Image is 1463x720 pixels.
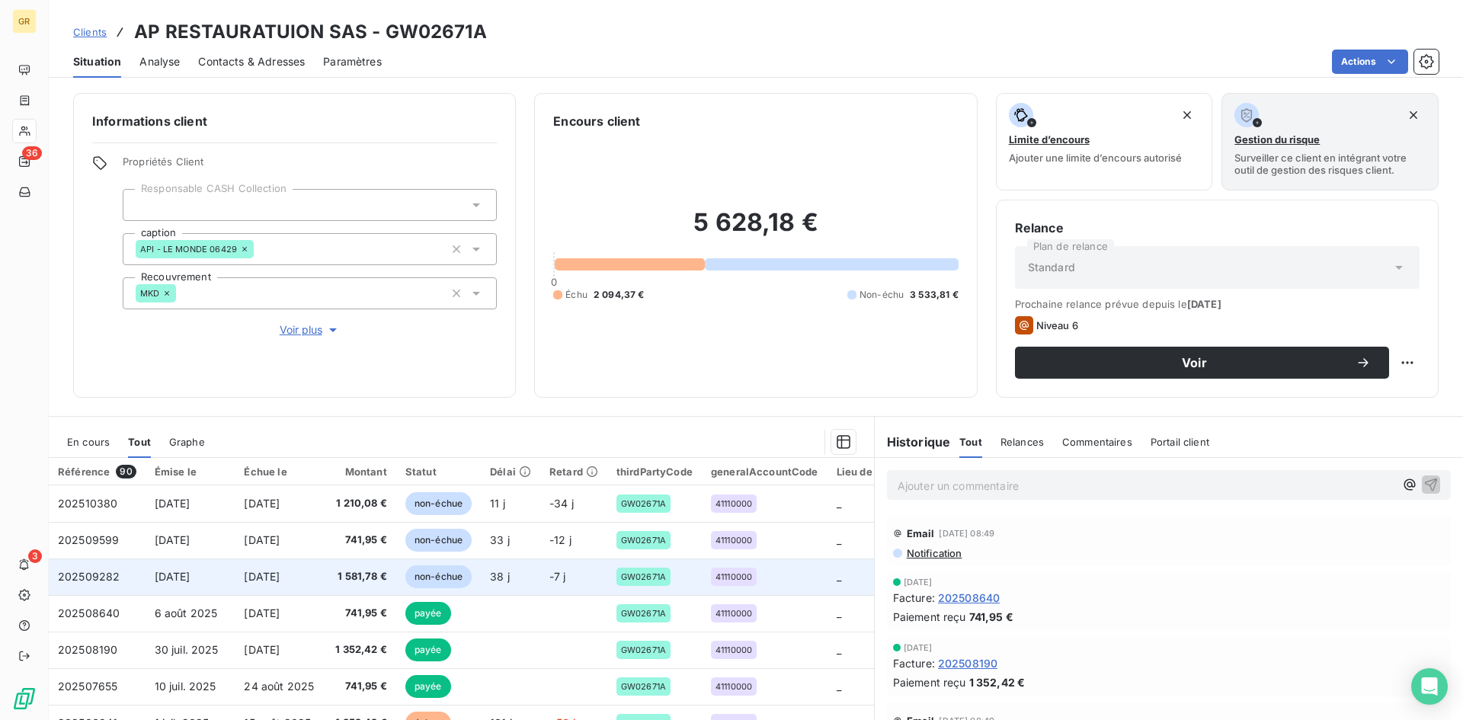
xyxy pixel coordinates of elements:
[73,24,107,40] a: Clients
[405,529,472,552] span: non-échue
[551,276,557,288] span: 0
[155,533,190,546] span: [DATE]
[715,499,752,508] span: 41110000
[893,590,935,606] span: Facture :
[254,242,266,256] input: Ajouter une valeur
[621,609,666,618] span: GW02671A
[1234,152,1426,176] span: Surveiller ce client en intégrant votre outil de gestion des risques client.
[893,655,935,671] span: Facture :
[244,570,280,583] span: [DATE]
[1332,50,1408,74] button: Actions
[549,533,571,546] span: -12 j
[22,146,42,160] span: 36
[621,499,666,508] span: GW02671A
[860,288,904,302] span: Non-échu
[155,497,190,510] span: [DATE]
[244,497,280,510] span: [DATE]
[553,207,958,253] h2: 5 628,18 €
[837,533,841,546] span: _
[244,606,280,619] span: [DATE]
[176,286,188,300] input: Ajouter une valeur
[244,643,280,656] span: [DATE]
[1187,298,1221,310] span: [DATE]
[905,547,962,559] span: Notification
[335,679,387,694] span: 741,95 €
[116,465,136,478] span: 90
[136,198,148,212] input: Ajouter une valeur
[335,466,387,478] div: Montant
[715,536,752,545] span: 41110000
[715,682,752,691] span: 41110000
[1015,219,1420,237] h6: Relance
[938,655,997,671] span: 202508190
[1015,298,1420,310] span: Prochaine relance prévue depuis le
[1009,152,1182,164] span: Ajouter une limite d’encours autorisé
[1411,668,1448,705] div: Open Intercom Messenger
[553,112,640,130] h6: Encours client
[1028,260,1075,275] span: Standard
[1036,319,1078,331] span: Niveau 6
[73,54,121,69] span: Situation
[58,497,117,510] span: 202510380
[1033,357,1356,369] span: Voir
[565,288,587,302] span: Échu
[711,466,818,478] div: generalAccountCode
[621,572,666,581] span: GW02671A
[837,570,841,583] span: _
[198,54,305,69] span: Contacts & Adresses
[616,466,693,478] div: thirdPartyCode
[621,682,666,691] span: GW02671A
[405,466,472,478] div: Statut
[405,565,472,588] span: non-échue
[58,570,120,583] span: 202509282
[28,549,42,563] span: 3
[335,496,387,511] span: 1 210,08 €
[837,680,841,693] span: _
[335,642,387,658] span: 1 352,42 €
[549,497,574,510] span: -34 j
[123,322,497,338] button: Voir plus
[893,674,966,690] span: Paiement reçu
[893,609,966,625] span: Paiement reçu
[938,590,1000,606] span: 202508640
[12,9,37,34] div: GR
[996,93,1213,190] button: Limite d’encoursAjouter une limite d’encours autorisé
[904,578,933,587] span: [DATE]
[140,245,237,254] span: API - LE MONDE 06429
[335,569,387,584] span: 1 581,78 €
[323,54,382,69] span: Paramètres
[549,466,598,478] div: Retard
[621,536,666,545] span: GW02671A
[155,570,190,583] span: [DATE]
[837,643,841,656] span: _
[67,436,110,448] span: En cours
[92,112,497,130] h6: Informations client
[715,645,752,654] span: 41110000
[244,533,280,546] span: [DATE]
[1015,347,1389,379] button: Voir
[1221,93,1439,190] button: Gestion du risqueSurveiller ce client en intégrant votre outil de gestion des risques client.
[837,606,841,619] span: _
[969,674,1026,690] span: 1 352,42 €
[715,572,752,581] span: 41110000
[1000,436,1044,448] span: Relances
[155,466,226,478] div: Émise le
[58,533,119,546] span: 202509599
[939,529,994,538] span: [DATE] 08:49
[405,492,472,515] span: non-échue
[594,288,645,302] span: 2 094,37 €
[621,645,666,654] span: GW02671A
[405,675,451,698] span: payée
[959,436,982,448] span: Tout
[58,680,117,693] span: 202507655
[335,533,387,548] span: 741,95 €
[73,26,107,38] span: Clients
[907,527,935,539] span: Email
[549,570,566,583] span: -7 j
[58,465,136,478] div: Référence
[128,436,151,448] span: Tout
[969,609,1013,625] span: 741,95 €
[490,497,505,510] span: 11 j
[490,570,510,583] span: 38 j
[134,18,487,46] h3: AP RESTAURATUION SAS - GW02671A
